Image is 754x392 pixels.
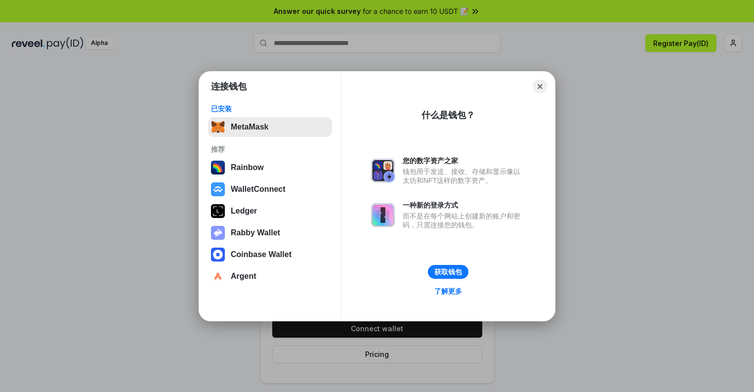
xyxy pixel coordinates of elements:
div: Argent [231,272,256,281]
button: Close [533,80,547,93]
img: svg+xml,%3Csvg%20width%3D%22120%22%20height%3D%22120%22%20viewBox%3D%220%200%20120%20120%22%20fil... [211,161,225,174]
img: svg+xml,%3Csvg%20xmlns%3D%22http%3A%2F%2Fwww.w3.org%2F2000%2Fsvg%22%20fill%3D%22none%22%20viewBox... [371,159,395,182]
div: 已安装 [211,104,329,113]
button: MetaMask [208,117,332,137]
button: Ledger [208,201,332,221]
img: svg+xml,%3Csvg%20xmlns%3D%22http%3A%2F%2Fwww.w3.org%2F2000%2Fsvg%22%20width%3D%2228%22%20height%3... [211,204,225,218]
img: svg+xml,%3Csvg%20width%3D%2228%22%20height%3D%2228%22%20viewBox%3D%220%200%2028%2028%22%20fill%3D... [211,269,225,283]
img: svg+xml,%3Csvg%20xmlns%3D%22http%3A%2F%2Fwww.w3.org%2F2000%2Fsvg%22%20fill%3D%22none%22%20viewBox... [211,226,225,240]
div: MetaMask [231,123,268,131]
a: 了解更多 [428,285,468,298]
img: svg+xml,%3Csvg%20width%3D%2228%22%20height%3D%2228%22%20viewBox%3D%220%200%2028%2028%22%20fill%3D... [211,248,225,261]
div: Coinbase Wallet [231,250,292,259]
button: Rabby Wallet [208,223,332,243]
div: 您的数字资产之家 [403,156,525,165]
button: 获取钱包 [428,265,468,279]
h1: 连接钱包 [211,81,247,92]
div: 什么是钱包？ [421,109,475,121]
div: 获取钱包 [434,267,462,276]
button: Rainbow [208,158,332,177]
div: 而不是在每个网站上创建新的账户和密码，只需连接您的钱包。 [403,212,525,229]
div: 推荐 [211,145,329,154]
img: svg+xml,%3Csvg%20width%3D%2228%22%20height%3D%2228%22%20viewBox%3D%220%200%2028%2028%22%20fill%3D... [211,182,225,196]
div: WalletConnect [231,185,286,194]
button: WalletConnect [208,179,332,199]
button: Argent [208,266,332,286]
button: Coinbase Wallet [208,245,332,264]
div: 钱包用于发送、接收、存储和显示像以太坊和NFT这样的数字资产。 [403,167,525,185]
div: 一种新的登录方式 [403,201,525,210]
div: 了解更多 [434,287,462,296]
img: svg+xml,%3Csvg%20fill%3D%22none%22%20height%3D%2233%22%20viewBox%3D%220%200%2035%2033%22%20width%... [211,120,225,134]
img: svg+xml,%3Csvg%20xmlns%3D%22http%3A%2F%2Fwww.w3.org%2F2000%2Fsvg%22%20fill%3D%22none%22%20viewBox... [371,203,395,227]
div: Rabby Wallet [231,228,280,237]
div: Rainbow [231,163,264,172]
div: Ledger [231,207,257,216]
